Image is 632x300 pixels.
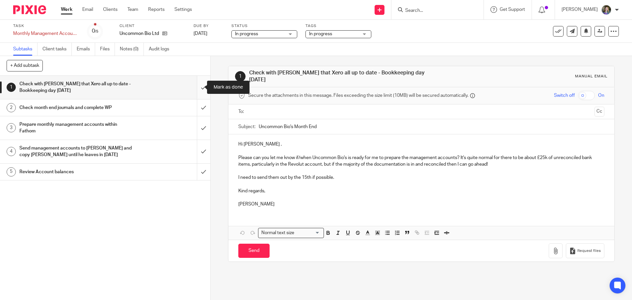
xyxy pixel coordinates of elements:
label: Due by [194,23,223,29]
div: 5 [7,167,16,177]
h1: Send management accounts to [PERSON_NAME] and copy [PERSON_NAME] until he leaves in [DATE] [19,143,133,160]
div: 1 [7,83,16,92]
span: Secure the attachments in this message. Files exceeding the size limit (10MB) will be secured aut... [248,92,468,99]
p: Uncommon Bio Ltd [119,30,159,37]
label: Task [13,23,79,29]
a: Files [100,43,115,56]
h1: Check month end journals and complete WP [19,103,133,113]
span: In progress [309,32,332,36]
a: Client tasks [42,43,72,56]
a: Email [82,6,93,13]
a: Subtasks [13,43,38,56]
div: 0 [92,27,98,35]
label: Status [231,23,297,29]
div: Search for option [258,228,324,238]
input: Search [405,8,464,14]
div: 2 [7,103,16,112]
input: Send [238,244,270,258]
a: Emails [77,43,95,56]
p: Kind regards, [238,188,604,194]
label: To: [238,108,246,115]
a: Work [61,6,72,13]
a: Audit logs [149,43,174,56]
span: On [598,92,604,99]
a: Settings [174,6,192,13]
button: Request files [566,243,604,258]
label: Tags [305,23,371,29]
img: Pixie [13,5,46,14]
div: Monthly Management Accounts - Uncommon Bio [13,30,79,37]
p: Hi [PERSON_NAME] , [238,141,604,148]
div: 3 [7,123,16,132]
a: Notes (0) [120,43,144,56]
h1: Check with [PERSON_NAME] that Xero all up to date - Bookkeeping day [DATE] [249,69,435,84]
button: Cc [594,107,604,117]
span: Request files [577,248,601,254]
span: [DATE] [194,31,207,36]
small: /5 [95,30,98,33]
h1: Check with [PERSON_NAME] that Xero all up to date - Bookkeeping day [DATE] [19,79,133,96]
button: + Add subtask [7,60,43,71]
span: Get Support [500,7,525,12]
a: Reports [148,6,165,13]
h1: Prepare monthly management accounts within Fathom [19,120,133,136]
span: Normal text size [260,230,296,236]
div: 1 [235,71,246,82]
p: I need to send them out by the 15th if possible. [238,174,604,181]
span: Switch off [554,92,575,99]
div: 4 [7,147,16,156]
a: Clients [103,6,118,13]
label: Client [119,23,185,29]
label: Subject: [238,123,255,130]
p: Please can you let me know if/when Uncommon Bio's is ready for me to prepare the management accou... [238,154,604,168]
p: [PERSON_NAME] [562,6,598,13]
img: 1530183611242%20(1).jpg [601,5,612,15]
h1: Review Account balances [19,167,133,177]
p: [PERSON_NAME] [238,201,604,207]
div: Manual email [575,74,608,79]
span: In progress [235,32,258,36]
input: Search for option [296,230,320,236]
a: Team [127,6,138,13]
